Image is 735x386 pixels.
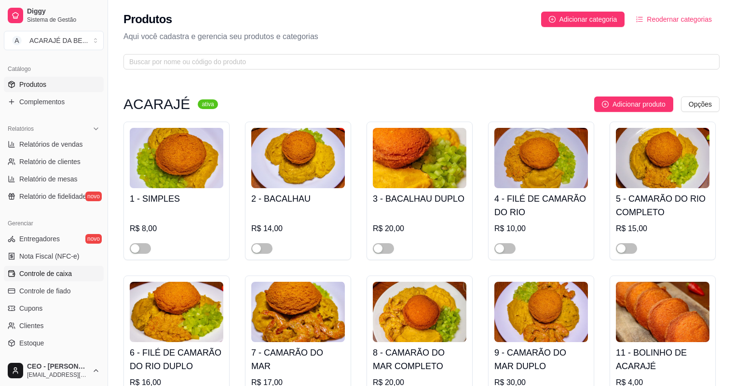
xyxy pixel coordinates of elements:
[4,189,104,204] a: Relatório de fidelidadenovo
[602,101,609,108] span: plus-circle
[123,98,190,110] h3: ACARAJÉ
[8,125,34,133] span: Relatórios
[251,282,345,342] img: product-image
[549,16,556,23] span: plus-circle
[628,12,720,27] button: Reodernar categorias
[681,96,720,112] button: Opções
[19,338,44,348] span: Estoque
[494,282,588,342] img: product-image
[373,346,466,373] h4: 8 - CAMARÃO DO MAR COMPLETO
[19,234,60,244] span: Entregadores
[27,16,100,24] span: Sistema de Gestão
[123,12,172,27] h2: Produtos
[19,80,46,89] span: Produtos
[251,192,345,206] h4: 2 - BACALHAU
[129,56,706,67] input: Buscar por nome ou código do produto
[373,192,466,206] h4: 3 - BACALHAU DUPLO
[373,128,466,188] img: product-image
[4,31,104,50] button: Select a team
[130,223,223,234] div: R$ 8,00
[19,321,44,331] span: Clientes
[130,128,223,188] img: product-image
[494,223,588,234] div: R$ 10,00
[689,99,712,110] span: Opções
[198,99,218,109] sup: ativa
[4,231,104,247] a: Entregadoresnovo
[4,94,104,110] a: Complementos
[616,223,709,234] div: R$ 15,00
[559,14,617,25] span: Adicionar categoria
[19,269,72,278] span: Controle de caixa
[4,359,104,382] button: CEO - [PERSON_NAME][EMAIL_ADDRESS][DOMAIN_NAME]
[373,223,466,234] div: R$ 20,00
[4,77,104,92] a: Produtos
[251,128,345,188] img: product-image
[27,362,88,371] span: CEO - [PERSON_NAME]
[4,301,104,316] a: Cupons
[541,12,625,27] button: Adicionar categoria
[19,139,83,149] span: Relatórios de vendas
[4,266,104,281] a: Controle de caixa
[594,96,673,112] button: Adicionar produto
[4,353,104,368] a: Configurações
[130,346,223,373] h4: 6 - FILÉ DE CAMARÃO DO RIO DUPLO
[636,16,643,23] span: ordered-list
[27,371,88,379] span: [EMAIL_ADDRESS][DOMAIN_NAME]
[4,137,104,152] a: Relatórios de vendas
[4,61,104,77] div: Catálogo
[12,36,22,45] span: A
[4,283,104,299] a: Controle de fiado
[19,97,65,107] span: Complementos
[612,99,666,110] span: Adicionar produto
[130,192,223,206] h4: 1 - SIMPLES
[4,216,104,231] div: Gerenciar
[4,318,104,333] a: Clientes
[19,286,71,296] span: Controle de fiado
[123,31,720,42] p: Aqui você cadastra e gerencia seu produtos e categorias
[19,174,78,184] span: Relatório de mesas
[251,223,345,234] div: R$ 14,00
[27,7,100,16] span: Diggy
[19,192,86,201] span: Relatório de fidelidade
[494,192,588,219] h4: 4 - FILÉ DE CAMARÃO DO RIO
[4,335,104,351] a: Estoque
[373,282,466,342] img: product-image
[19,251,79,261] span: Nota Fiscal (NFC-e)
[29,36,88,45] div: ACARAJÉ DA BE ...
[4,154,104,169] a: Relatório de clientes
[19,303,42,313] span: Cupons
[130,282,223,342] img: product-image
[616,282,709,342] img: product-image
[494,128,588,188] img: product-image
[647,14,712,25] span: Reodernar categorias
[4,4,104,27] a: DiggySistema de Gestão
[616,128,709,188] img: product-image
[616,346,709,373] h4: 11 - BOLINHO DE ACARAJÉ
[4,248,104,264] a: Nota Fiscal (NFC-e)
[494,346,588,373] h4: 9 - CAMARÃO DO MAR DUPLO
[616,192,709,219] h4: 5 - CAMARÃO DO RIO COMPLETO
[19,157,81,166] span: Relatório de clientes
[251,346,345,373] h4: 7 - CAMARÃO DO MAR
[4,171,104,187] a: Relatório de mesas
